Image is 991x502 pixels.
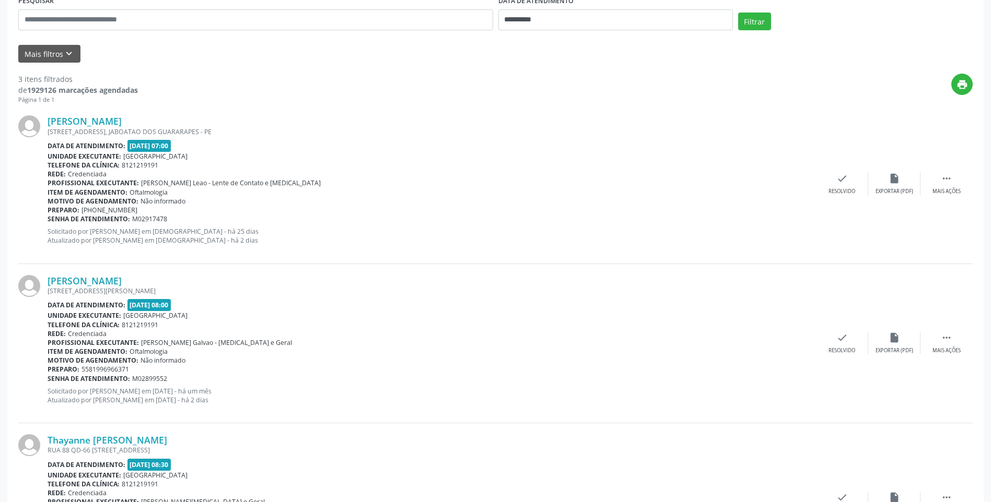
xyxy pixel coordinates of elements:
[932,188,961,195] div: Mais ações
[123,311,188,320] span: [GEOGRAPHIC_DATA]
[932,347,961,354] div: Mais ações
[122,161,158,170] span: 8121219191
[48,488,66,497] b: Rede:
[876,188,913,195] div: Exportar (PDF)
[132,374,167,383] span: M02899552
[957,79,968,90] i: print
[27,85,138,95] strong: 1929126 marcações agendadas
[48,329,66,338] b: Rede:
[127,140,171,152] span: [DATE] 07:00
[48,188,127,197] b: Item de agendamento:
[127,459,171,471] span: [DATE] 08:30
[81,365,129,374] span: 5581996966371
[48,347,127,356] b: Item de agendamento:
[48,152,121,161] b: Unidade executante:
[876,347,913,354] div: Exportar (PDF)
[48,227,816,245] p: Solicitado por [PERSON_NAME] em [DEMOGRAPHIC_DATA] - há 25 dias Atualizado por [PERSON_NAME] em [...
[48,161,120,170] b: Telefone da clínica:
[889,173,900,184] i: insert_drive_file
[48,301,125,309] b: Data de atendimento:
[48,115,122,127] a: [PERSON_NAME]
[48,197,138,206] b: Motivo de agendamento:
[829,188,855,195] div: Resolvido
[48,170,66,178] b: Rede:
[738,13,771,30] button: Filtrar
[18,115,40,137] img: img
[48,480,120,488] b: Telefone da clínica:
[48,434,167,446] a: Thayanne [PERSON_NAME]
[141,338,292,347] span: [PERSON_NAME] Galvao - [MEDICAL_DATA] e Geral
[48,374,130,383] b: Senha de atendimento:
[48,365,79,374] b: Preparo:
[63,48,75,59] i: keyboard_arrow_down
[836,332,848,343] i: check
[941,332,952,343] i: 
[18,434,40,456] img: img
[127,299,171,311] span: [DATE] 08:00
[18,95,138,104] div: Página 1 de 1
[141,197,185,206] span: Não informado
[48,127,816,136] div: [STREET_ADDRESS], JABOATAO DOS GUARARAPES - PE
[48,356,138,365] b: Motivo de agendamento:
[123,471,188,480] span: [GEOGRAPHIC_DATA]
[48,320,120,329] b: Telefone da clínica:
[130,347,168,356] span: Oftalmologia
[48,460,125,469] b: Data de atendimento:
[18,45,80,63] button: Mais filtroskeyboard_arrow_down
[18,74,138,85] div: 3 itens filtrados
[48,338,139,347] b: Profissional executante:
[18,275,40,297] img: img
[122,480,158,488] span: 8121219191
[68,488,107,497] span: Credenciada
[48,471,121,480] b: Unidade executante:
[829,347,855,354] div: Resolvido
[48,214,130,223] b: Senha de atendimento:
[48,311,121,320] b: Unidade executante:
[132,214,167,223] span: M02917478
[48,387,816,404] p: Solicitado por [PERSON_NAME] em [DATE] - há um mês Atualizado por [PERSON_NAME] em [DATE] - há 2 ...
[68,170,107,178] span: Credenciada
[68,329,107,338] span: Credenciada
[836,173,848,184] i: check
[48,446,816,455] div: RUA 88 QD-66 [STREET_ADDRESS]
[122,320,158,329] span: 8121219191
[141,356,185,365] span: Não informado
[18,85,138,95] div: de
[141,178,321,187] span: [PERSON_NAME] Leao - Lente de Contato e [MEDICAL_DATA]
[951,74,973,95] button: print
[81,206,137,214] span: [PHONE_NUMBER]
[48,141,125,150] b: Data de atendimento:
[889,332,900,343] i: insert_drive_file
[941,173,952,184] i: 
[48,206,79,214] b: Preparo:
[123,152,188,161] span: [GEOGRAPHIC_DATA]
[130,188,168,197] span: Oftalmologia
[48,275,122,286] a: [PERSON_NAME]
[48,286,816,295] div: [STREET_ADDRESS][PERSON_NAME]
[48,178,139,187] b: Profissional executante:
